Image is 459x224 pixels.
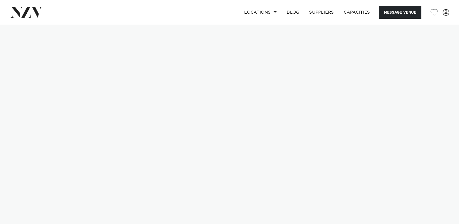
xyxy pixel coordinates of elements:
[379,6,421,19] button: Message Venue
[339,6,375,19] a: Capacities
[282,6,304,19] a: BLOG
[239,6,282,19] a: Locations
[304,6,339,19] a: SUPPLIERS
[10,7,43,18] img: nzv-logo.png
